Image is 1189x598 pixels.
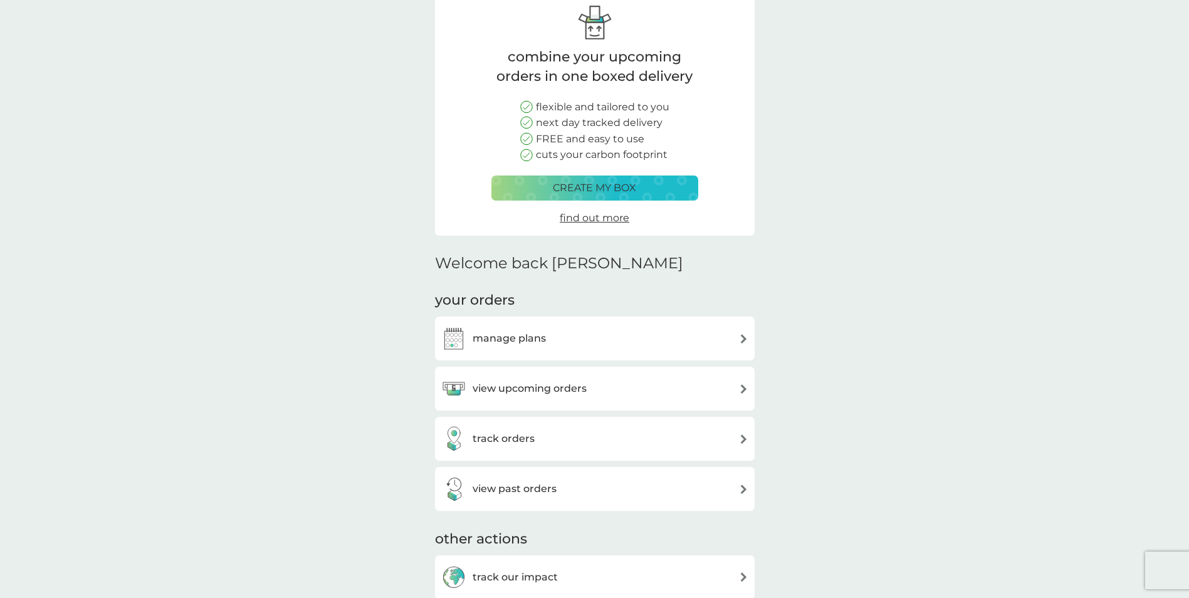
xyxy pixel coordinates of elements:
[739,572,748,582] img: arrow right
[435,291,515,310] h3: your orders
[491,176,698,201] button: create my box
[560,212,629,224] span: find out more
[473,431,535,447] h3: track orders
[536,99,669,115] p: flexible and tailored to you
[473,330,546,347] h3: manage plans
[739,334,748,344] img: arrow right
[473,380,587,397] h3: view upcoming orders
[739,384,748,394] img: arrow right
[553,180,636,196] p: create my box
[491,48,698,87] p: combine your upcoming orders in one boxed delivery
[536,115,663,131] p: next day tracked delivery
[560,210,629,226] a: find out more
[473,569,558,585] h3: track our impact
[435,254,683,273] h2: Welcome back [PERSON_NAME]
[739,485,748,494] img: arrow right
[473,481,557,497] h3: view past orders
[435,530,527,549] h3: other actions
[536,131,644,147] p: FREE and easy to use
[739,434,748,444] img: arrow right
[536,147,668,163] p: cuts your carbon footprint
